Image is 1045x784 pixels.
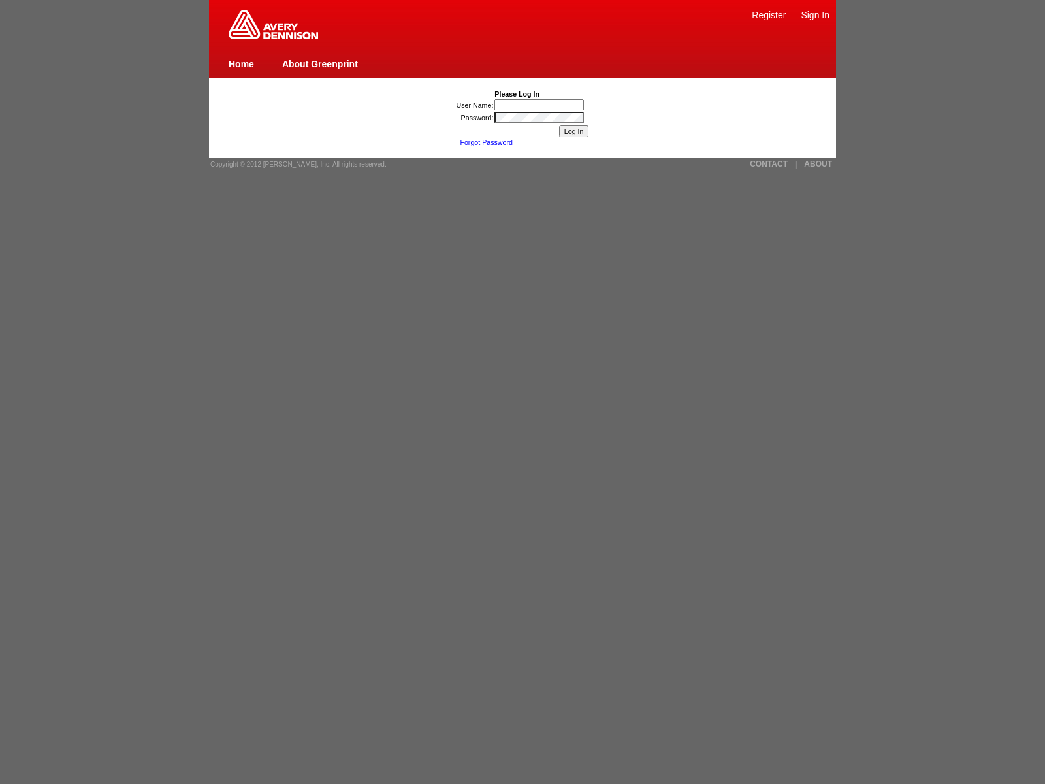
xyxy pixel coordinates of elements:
a: | [795,159,797,169]
a: About Greenprint [282,59,358,69]
a: Register [752,10,786,20]
a: Sign In [801,10,829,20]
label: User Name: [457,101,494,109]
label: Password: [461,114,494,122]
img: Home [229,10,318,39]
a: Forgot Password [460,139,513,146]
a: ABOUT [804,159,832,169]
a: Home [229,59,254,69]
a: CONTACT [750,159,788,169]
span: Copyright © 2012 [PERSON_NAME], Inc. All rights reserved. [210,161,387,168]
a: Greenprint [229,33,318,41]
b: Please Log In [494,90,539,98]
input: Log In [559,125,589,137]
